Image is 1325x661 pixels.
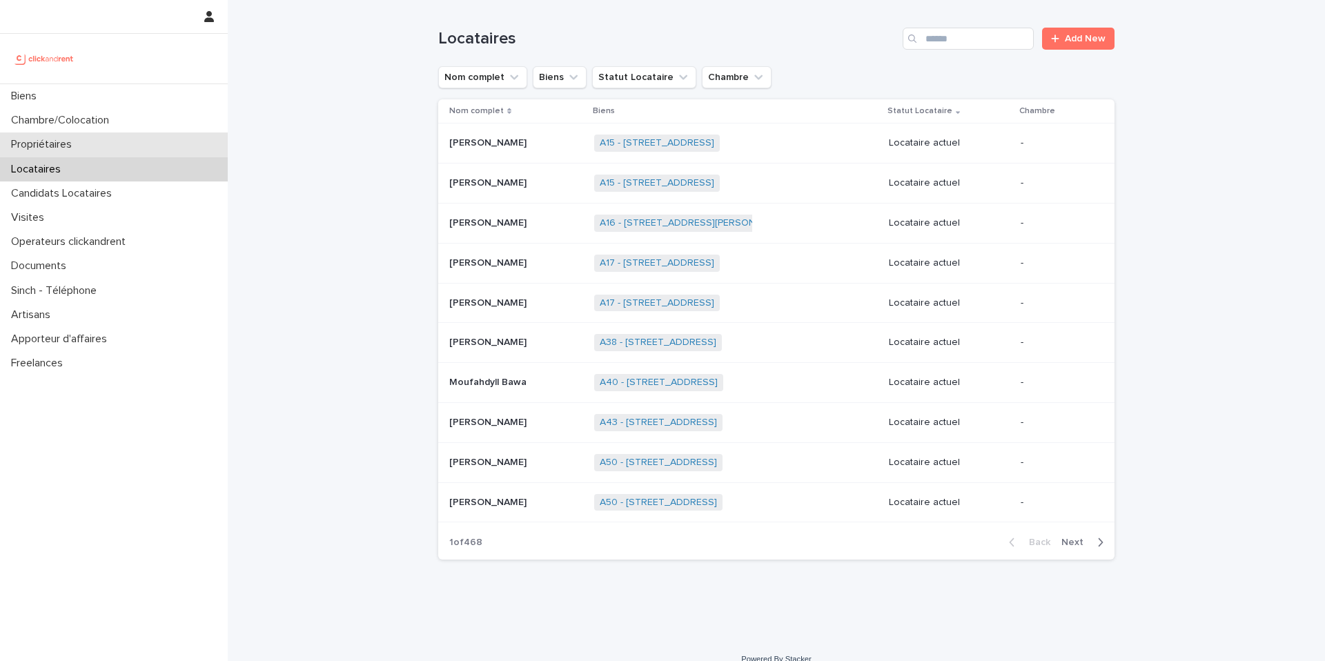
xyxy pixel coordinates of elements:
[600,377,718,388] a: A40 - [STREET_ADDRESS]
[1021,177,1092,189] p: -
[449,454,529,468] p: [PERSON_NAME]
[600,337,716,348] a: A38 - [STREET_ADDRESS]
[889,217,1010,229] p: Locataire actuel
[438,482,1115,522] tr: [PERSON_NAME][PERSON_NAME] A50 - [STREET_ADDRESS] Locataire actuel-
[449,494,529,509] p: [PERSON_NAME]
[889,457,1010,468] p: Locataire actuel
[1061,537,1092,547] span: Next
[449,103,504,119] p: Nom complet
[6,333,118,346] p: Apporteur d'affaires
[438,526,493,560] p: 1 of 468
[438,402,1115,442] tr: [PERSON_NAME][PERSON_NAME] A43 - [STREET_ADDRESS] Locataire actuel-
[438,283,1115,323] tr: [PERSON_NAME][PERSON_NAME] A17 - [STREET_ADDRESS] Locataire actuel-
[438,29,897,49] h1: Locataires
[889,377,1010,388] p: Locataire actuel
[6,308,61,322] p: Artisans
[1021,377,1092,388] p: -
[903,28,1034,50] input: Search
[1065,34,1106,43] span: Add New
[998,536,1056,549] button: Back
[6,211,55,224] p: Visites
[438,203,1115,243] tr: [PERSON_NAME][PERSON_NAME] A16 - [STREET_ADDRESS][PERSON_NAME] Locataire actuel-
[449,414,529,428] p: [PERSON_NAME]
[533,66,587,88] button: Biens
[449,135,529,149] p: [PERSON_NAME]
[600,297,714,309] a: A17 - [STREET_ADDRESS]
[702,66,772,88] button: Chambre
[449,215,529,229] p: [PERSON_NAME]
[592,66,696,88] button: Statut Locataire
[449,334,529,348] p: [PERSON_NAME]
[6,235,137,248] p: Operateurs clickandrent
[1021,417,1092,428] p: -
[600,457,717,468] a: A50 - [STREET_ADDRESS]
[438,66,527,88] button: Nom complet
[6,163,72,176] p: Locataires
[1019,103,1055,119] p: Chambre
[449,374,529,388] p: Moufahdyll Bawa
[1021,537,1050,547] span: Back
[889,497,1010,509] p: Locataire actuel
[6,259,77,273] p: Documents
[1021,217,1092,229] p: -
[887,103,952,119] p: Statut Locataire
[449,295,529,309] p: [PERSON_NAME]
[6,90,48,103] p: Biens
[889,417,1010,428] p: Locataire actuel
[889,257,1010,269] p: Locataire actuel
[438,124,1115,164] tr: [PERSON_NAME][PERSON_NAME] A15 - [STREET_ADDRESS] Locataire actuel-
[438,243,1115,283] tr: [PERSON_NAME][PERSON_NAME] A17 - [STREET_ADDRESS] Locataire actuel-
[438,164,1115,204] tr: [PERSON_NAME][PERSON_NAME] A15 - [STREET_ADDRESS] Locataire actuel-
[6,187,123,200] p: Candidats Locataires
[6,284,108,297] p: Sinch - Téléphone
[6,357,74,370] p: Freelances
[438,363,1115,403] tr: Moufahdyll BawaMoufahdyll Bawa A40 - [STREET_ADDRESS] Locataire actuel-
[600,137,714,149] a: A15 - [STREET_ADDRESS]
[1021,497,1092,509] p: -
[1021,337,1092,348] p: -
[600,497,717,509] a: A50 - [STREET_ADDRESS]
[438,323,1115,363] tr: [PERSON_NAME][PERSON_NAME] A38 - [STREET_ADDRESS] Locataire actuel-
[6,138,83,151] p: Propriétaires
[1021,257,1092,269] p: -
[600,217,790,229] a: A16 - [STREET_ADDRESS][PERSON_NAME]
[6,114,120,127] p: Chambre/Colocation
[889,337,1010,348] p: Locataire actuel
[600,257,714,269] a: A17 - [STREET_ADDRESS]
[1021,297,1092,309] p: -
[438,442,1115,482] tr: [PERSON_NAME][PERSON_NAME] A50 - [STREET_ADDRESS] Locataire actuel-
[600,177,714,189] a: A15 - [STREET_ADDRESS]
[11,45,78,72] img: UCB0brd3T0yccxBKYDjQ
[449,255,529,269] p: [PERSON_NAME]
[593,103,615,119] p: Biens
[1021,457,1092,468] p: -
[889,137,1010,149] p: Locataire actuel
[449,175,529,189] p: [PERSON_NAME]
[600,417,717,428] a: A43 - [STREET_ADDRESS]
[1056,536,1115,549] button: Next
[1021,137,1092,149] p: -
[889,177,1010,189] p: Locataire actuel
[1042,28,1115,50] a: Add New
[889,297,1010,309] p: Locataire actuel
